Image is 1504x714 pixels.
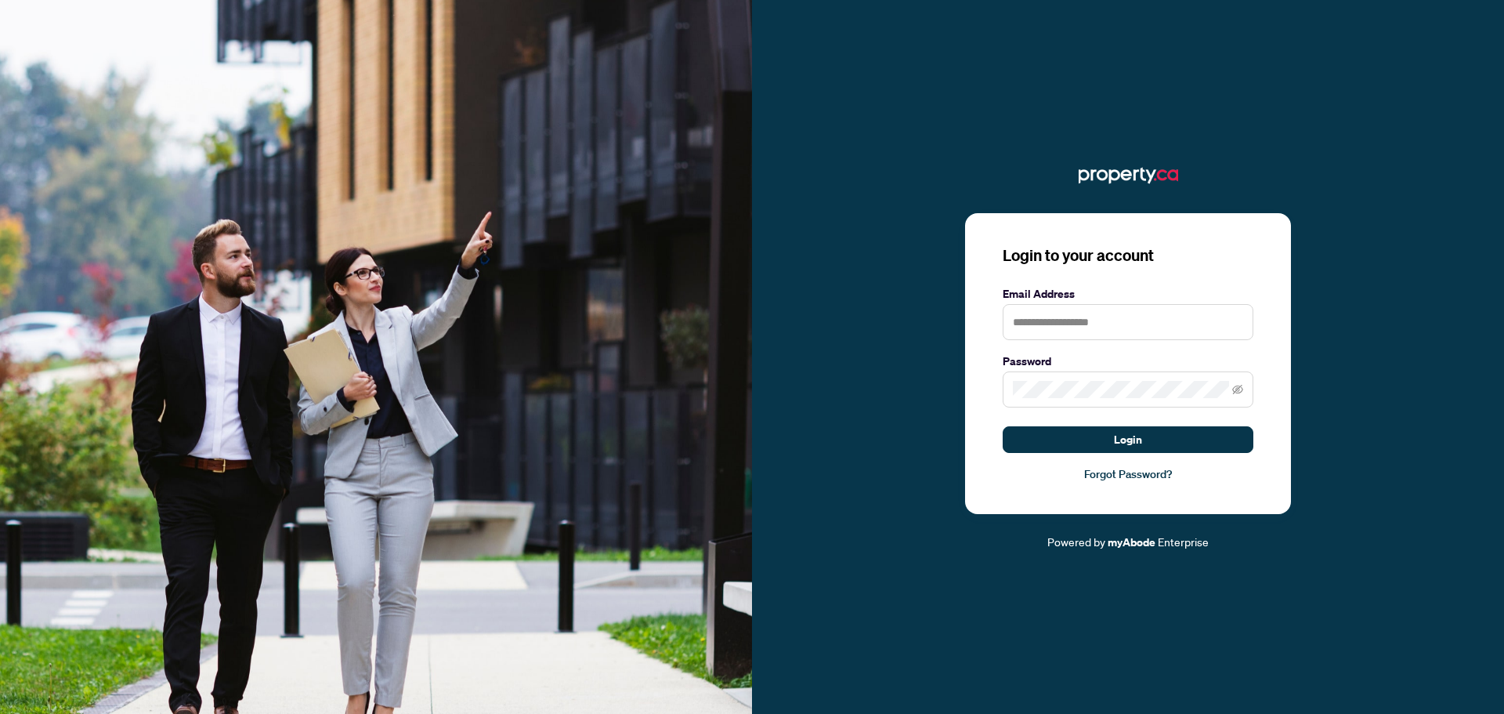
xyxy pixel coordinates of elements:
h3: Login to your account [1003,245,1253,266]
label: Email Address [1003,285,1253,303]
a: Forgot Password? [1003,466,1253,483]
span: Powered by [1047,535,1105,549]
img: ma-logo [1079,163,1178,188]
a: myAbode [1108,534,1155,551]
button: Login [1003,426,1253,453]
span: Login [1114,427,1142,452]
span: eye-invisible [1232,384,1243,395]
span: Enterprise [1158,535,1209,549]
label: Password [1003,353,1253,370]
